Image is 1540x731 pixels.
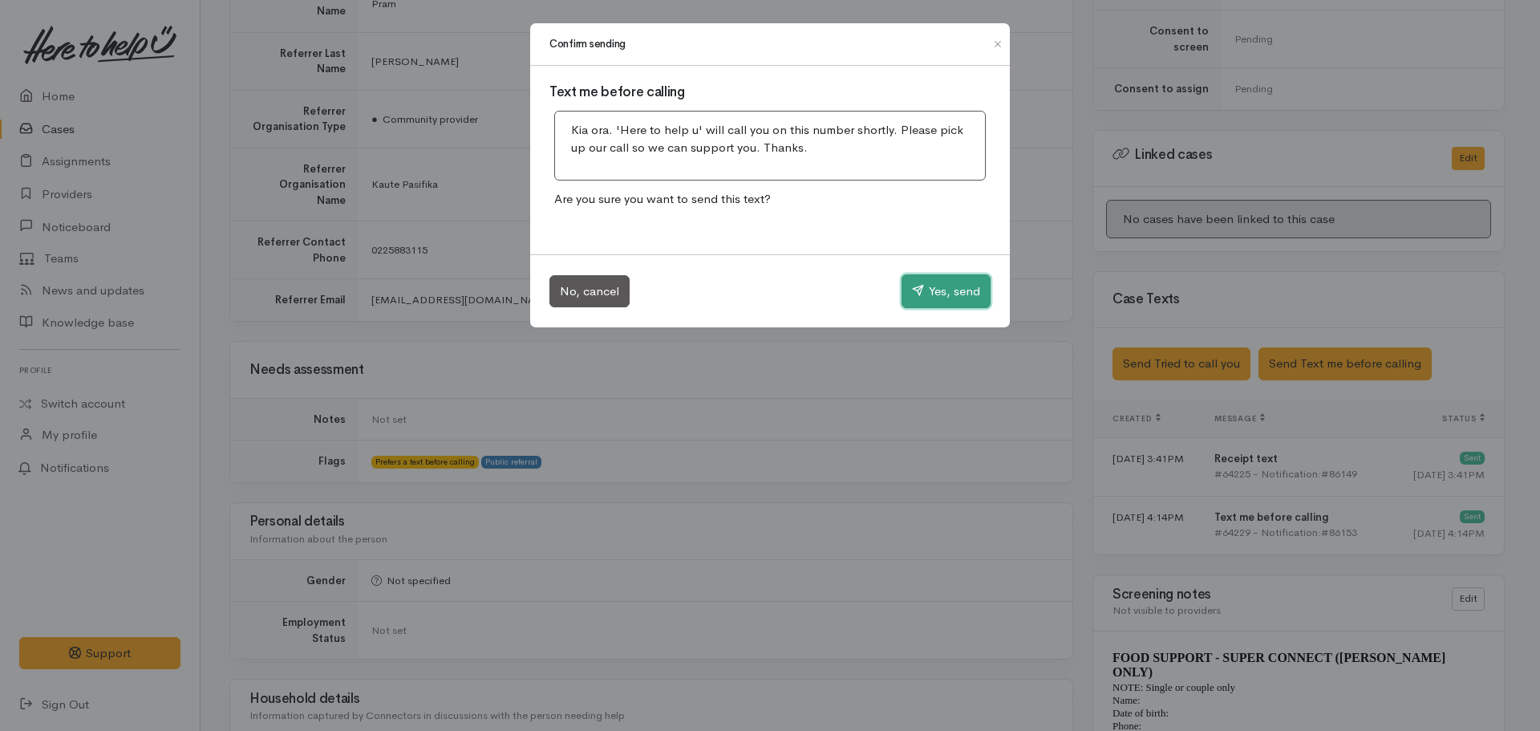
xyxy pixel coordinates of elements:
[549,85,991,100] h3: Text me before calling
[985,35,1011,54] button: Close
[549,36,626,52] h1: Confirm sending
[549,275,630,308] button: No, cancel
[902,274,991,308] button: Yes, send
[571,121,969,157] p: Kia ora. 'Here to help u' will call you on this number shortly. Please pick up our call so we can...
[549,185,991,213] p: Are you sure you want to send this text?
